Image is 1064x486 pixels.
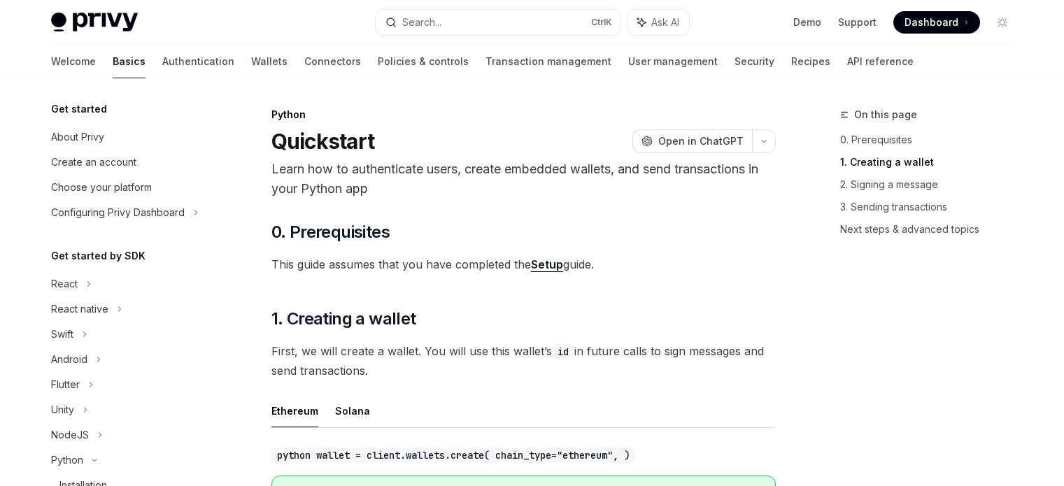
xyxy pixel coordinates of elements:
span: This guide assumes that you have completed the guide. [271,255,776,274]
a: Connectors [304,45,361,78]
span: Ctrl K [591,17,612,28]
a: 2. Signing a message [840,173,1025,196]
span: 0. Prerequisites [271,221,390,243]
code: python wallet = client.wallets.create( chain_type="ethereum", ) [271,448,635,463]
a: Transaction management [485,45,611,78]
a: Dashboard [893,11,980,34]
a: Choose your platform [40,175,219,200]
a: Authentication [162,45,234,78]
a: 0. Prerequisites [840,129,1025,151]
div: Search... [402,14,441,31]
button: Open in ChatGPT [632,129,752,153]
button: Solana [335,394,370,427]
div: Flutter [51,376,80,393]
div: Python [51,452,83,469]
a: Support [838,15,877,29]
p: Learn how to authenticate users, create embedded wallets, and send transactions in your Python app [271,159,776,199]
div: Choose your platform [51,179,152,196]
div: Android [51,351,87,368]
a: Policies & controls [378,45,469,78]
a: Basics [113,45,146,78]
a: API reference [847,45,914,78]
img: light logo [51,13,138,32]
span: 1. Creating a wallet [271,308,416,330]
span: First, we will create a wallet. You will use this wallet’s in future calls to sign messages and s... [271,341,776,380]
div: Configuring Privy Dashboard [51,204,185,221]
a: Next steps & advanced topics [840,218,1025,241]
button: Ask AI [627,10,689,35]
h5: Get started [51,101,107,117]
a: Setup [531,257,563,272]
a: Security [735,45,774,78]
div: Unity [51,401,74,418]
div: NodeJS [51,427,89,443]
a: User management [628,45,718,78]
button: Toggle dark mode [991,11,1014,34]
a: Welcome [51,45,96,78]
code: id [552,344,574,359]
h5: Get started by SDK [51,248,146,264]
button: Ethereum [271,394,318,427]
div: React native [51,301,108,317]
div: React [51,276,78,292]
a: 1. Creating a wallet [840,151,1025,173]
span: Dashboard [905,15,958,29]
a: Recipes [791,45,830,78]
span: On this page [854,106,917,123]
a: 3. Sending transactions [840,196,1025,218]
a: Demo [793,15,821,29]
div: About Privy [51,129,104,145]
span: Open in ChatGPT [658,134,744,148]
a: Wallets [251,45,288,78]
div: Create an account [51,154,136,171]
span: Ask AI [651,15,679,29]
a: Create an account [40,150,219,175]
div: Python [271,108,776,122]
button: Search...CtrlK [376,10,620,35]
div: Swift [51,326,73,343]
h1: Quickstart [271,129,375,154]
a: About Privy [40,124,219,150]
